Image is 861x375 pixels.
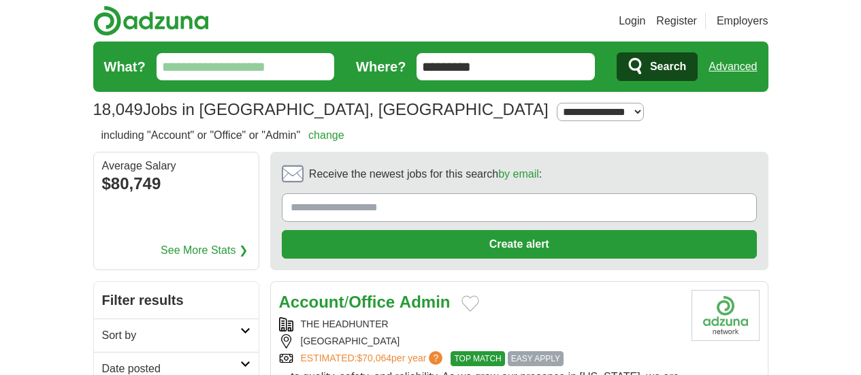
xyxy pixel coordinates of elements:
a: Account/Office Admin [279,293,451,311]
a: Login [619,13,645,29]
img: Company logo [692,290,760,341]
div: THE HEADHUNTER [279,317,681,331]
img: Adzuna logo [93,5,209,36]
span: Receive the newest jobs for this search : [309,166,542,182]
a: Employers [717,13,768,29]
a: Register [656,13,697,29]
a: by email [498,168,539,180]
a: ESTIMATED:$70,064per year? [301,351,446,366]
div: $80,749 [102,172,250,196]
h2: Sort by [102,327,240,344]
strong: Admin [400,293,451,311]
a: Sort by [94,319,259,352]
label: Where? [356,56,406,77]
label: What? [104,56,146,77]
span: Search [650,53,686,80]
a: Advanced [709,53,757,80]
span: 18,049 [93,97,143,122]
button: Create alert [282,230,757,259]
h2: Filter results [94,282,259,319]
div: Average Salary [102,161,250,172]
span: TOP MATCH [451,351,504,366]
strong: Account [279,293,344,311]
strong: Office [348,293,395,311]
a: See More Stats ❯ [161,242,248,259]
button: Search [617,52,698,81]
h2: including "Account" or "Office" or "Admin" [101,127,344,144]
h1: Jobs in [GEOGRAPHIC_DATA], [GEOGRAPHIC_DATA] [93,100,549,118]
span: $70,064 [357,353,391,363]
span: ? [429,351,442,365]
div: [GEOGRAPHIC_DATA] [279,334,681,348]
span: EASY APPLY [508,351,564,366]
a: change [308,129,344,141]
button: Add to favorite jobs [461,295,479,312]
